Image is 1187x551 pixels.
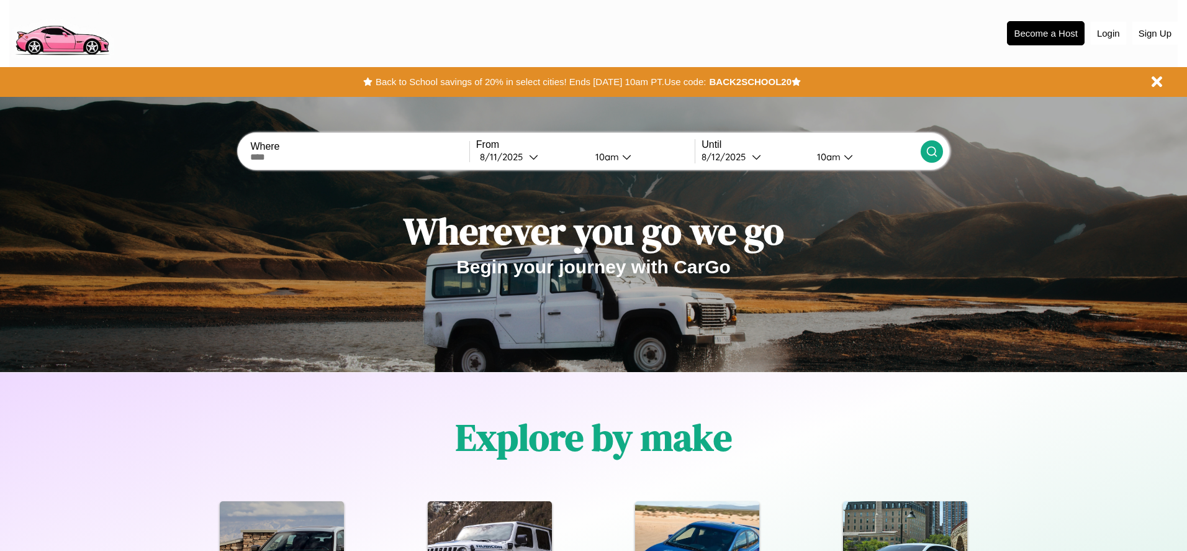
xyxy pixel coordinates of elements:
button: 10am [585,150,695,163]
button: Sign Up [1132,22,1178,45]
b: BACK2SCHOOL20 [709,76,792,87]
label: Where [250,141,469,152]
button: 10am [807,150,920,163]
button: Back to School savings of 20% in select cities! Ends [DATE] 10am PT.Use code: [372,73,709,91]
button: Become a Host [1007,21,1085,45]
div: 8 / 11 / 2025 [480,151,529,163]
div: 10am [811,151,844,163]
div: 8 / 12 / 2025 [702,151,752,163]
div: 10am [589,151,622,163]
button: 8/11/2025 [476,150,585,163]
label: From [476,139,695,150]
h1: Explore by make [456,412,732,463]
label: Until [702,139,920,150]
button: Login [1091,22,1126,45]
img: logo [9,6,114,58]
